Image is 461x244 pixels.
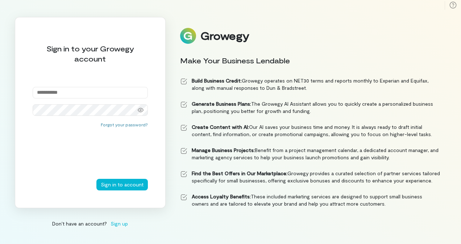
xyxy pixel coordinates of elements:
li: Growegy operates on NET30 terms and reports monthly to Experian and Equifax, along with manual re... [180,77,440,92]
strong: Create Content with AI: [192,124,249,130]
div: Growegy [200,30,249,42]
strong: Build Business Credit: [192,77,242,84]
strong: Generate Business Plans: [192,101,251,107]
div: Sign in to your Growegy account [33,43,148,64]
strong: Find the Best Offers in Our Marketplace: [192,170,287,176]
li: Benefit from a project management calendar, a dedicated account manager, and marketing agency ser... [180,147,440,161]
button: Forgot your password? [101,122,148,127]
button: Sign in to account [96,179,148,190]
li: Our AI saves your business time and money. It is always ready to draft initial content, find info... [180,123,440,138]
img: Logo [180,28,196,44]
strong: Access Loyalty Benefits: [192,193,251,199]
div: Make Your Business Lendable [180,55,440,66]
span: Sign up [111,220,128,227]
li: These included marketing services are designed to support small business owners and are tailored ... [180,193,440,207]
strong: Manage Business Projects: [192,147,255,153]
li: Growegy provides a curated selection of partner services tailored specifically for small business... [180,170,440,184]
li: The Growegy AI Assistant allows you to quickly create a personalized business plan, positioning y... [180,100,440,115]
div: Don’t have an account? [15,220,166,227]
